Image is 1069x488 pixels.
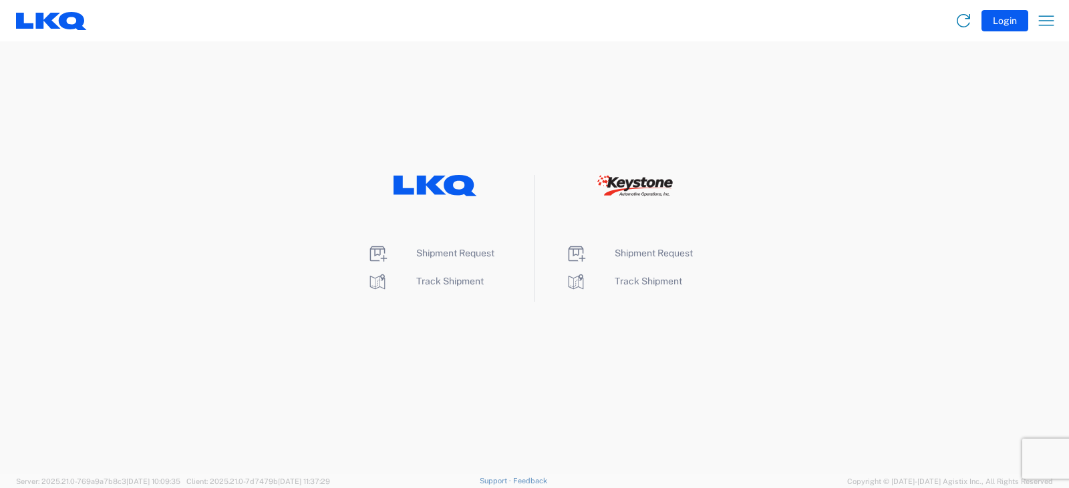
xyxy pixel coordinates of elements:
[565,276,682,286] a: Track Shipment
[126,477,180,485] span: [DATE] 10:09:35
[981,10,1028,31] button: Login
[615,248,693,258] span: Shipment Request
[16,477,180,485] span: Server: 2025.21.0-769a9a7b8c3
[416,276,484,286] span: Track Shipment
[513,477,547,485] a: Feedback
[565,248,693,258] a: Shipment Request
[847,475,1053,487] span: Copyright © [DATE]-[DATE] Agistix Inc., All Rights Reserved
[416,248,494,258] span: Shipment Request
[615,276,682,286] span: Track Shipment
[367,248,494,258] a: Shipment Request
[367,276,484,286] a: Track Shipment
[278,477,330,485] span: [DATE] 11:37:29
[186,477,330,485] span: Client: 2025.21.0-7d7479b
[480,477,513,485] a: Support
